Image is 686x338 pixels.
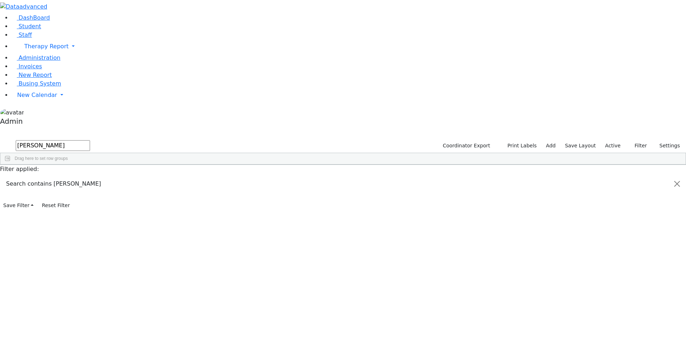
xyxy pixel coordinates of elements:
span: Student [19,23,41,30]
span: Staff [19,31,32,38]
span: Busing System [19,80,61,87]
span: DashBoard [19,14,50,21]
a: New Report [11,72,52,78]
span: Administration [19,54,60,61]
a: Staff [11,31,32,38]
a: DashBoard [11,14,50,21]
button: Close [668,174,686,194]
a: Therapy Report [11,39,686,54]
button: Coordinator Export [438,140,493,151]
span: Drag here to set row groups [15,156,68,161]
a: Busing System [11,80,61,87]
button: Reset Filter [39,200,73,211]
span: Invoices [19,63,42,70]
span: New Calendar [17,92,57,98]
button: Settings [650,140,683,151]
button: Save Layout [562,140,599,151]
input: Search [16,140,90,151]
button: Print Labels [499,140,540,151]
a: Administration [11,54,60,61]
span: New Report [19,72,52,78]
a: Invoices [11,63,42,70]
a: New Calendar [11,88,686,102]
a: Add [543,140,559,151]
label: Active [602,140,624,151]
button: Filter [625,140,650,151]
a: Student [11,23,41,30]
span: Therapy Report [24,43,69,50]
